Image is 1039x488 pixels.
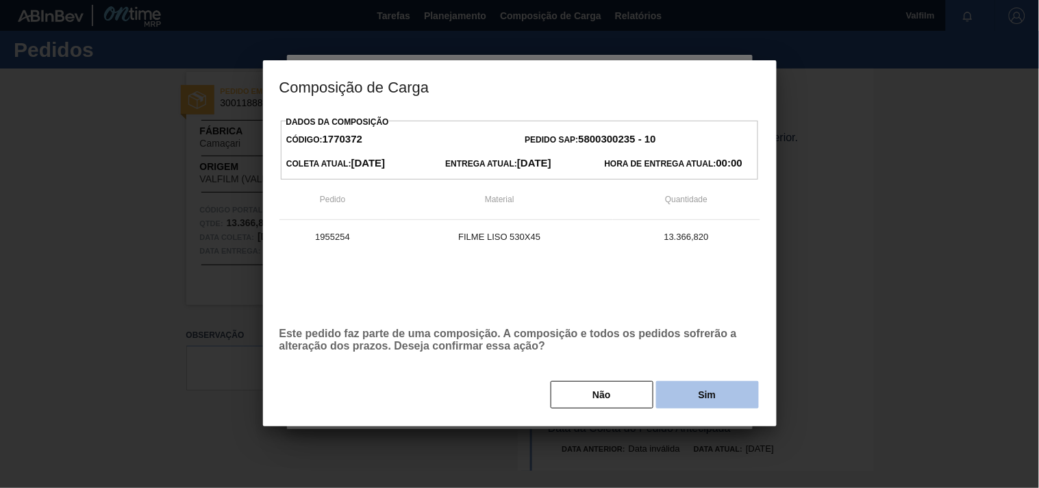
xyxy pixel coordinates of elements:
[517,157,551,169] strong: [DATE]
[605,159,742,169] span: Hora de Entrega Atual:
[445,159,551,169] span: Entrega Atual:
[279,220,386,254] td: 1955254
[716,157,742,169] strong: 00:00
[351,157,386,169] strong: [DATE]
[551,381,653,408] button: Não
[579,133,656,145] strong: 5800300235 - 10
[323,133,362,145] strong: 1770372
[286,159,385,169] span: Coleta Atual:
[525,135,656,145] span: Pedido SAP:
[279,328,760,352] p: Este pedido faz parte de uma composição. A composição e todos os pedidos sofrerão a alteração dos...
[613,220,760,254] td: 13.366,820
[286,117,389,127] label: Dados da Composição
[386,220,613,254] td: FILME LISO 530X45
[263,60,777,112] h3: Composição de Carga
[665,195,708,204] span: Quantidade
[286,135,362,145] span: Código:
[485,195,514,204] span: Material
[656,381,759,408] button: Sim
[320,195,345,204] span: Pedido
